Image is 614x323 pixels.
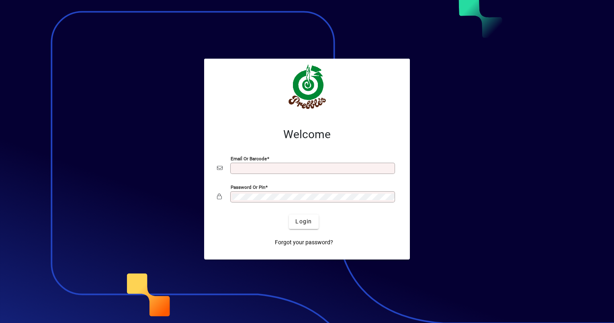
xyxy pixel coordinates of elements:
[231,184,265,190] mat-label: Password or Pin
[295,217,312,226] span: Login
[275,238,333,247] span: Forgot your password?
[289,215,318,229] button: Login
[231,155,267,161] mat-label: Email or Barcode
[272,235,336,250] a: Forgot your password?
[217,128,397,141] h2: Welcome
